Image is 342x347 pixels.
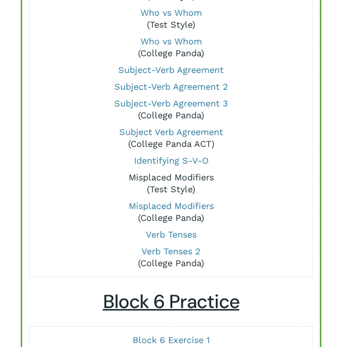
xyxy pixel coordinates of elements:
[140,7,202,18] a: Who vs Whom
[114,98,228,108] a: Subject-Verb Agreement 3
[141,246,201,256] a: Verb Tenses 2
[118,65,224,75] a: Subject-Verb Agreement
[134,155,208,166] a: Identifying S-V-O
[140,36,202,46] a: Who vs Whom
[33,200,309,224] p: (College Panda)
[119,127,223,137] a: Subject Verb Agreement
[33,126,309,150] p: (College Panda ACT)
[33,172,309,195] p: (Test Style)
[129,201,214,211] a: Misplaced Modifiers
[103,289,239,314] u: Block 6 Practice
[133,335,210,345] a: Block 6 Exercise 1
[114,81,228,92] a: Subject-Verb Agreement 2
[146,229,197,240] a: Verb Tenses
[33,245,309,269] p: (College Panda)
[33,35,309,59] p: (College Panda)
[129,172,214,182] a: Misplaced Modifiers
[33,7,309,31] p: (Test Style)
[277,282,328,333] iframe: Chatbot
[33,98,309,121] p: (College Panda)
